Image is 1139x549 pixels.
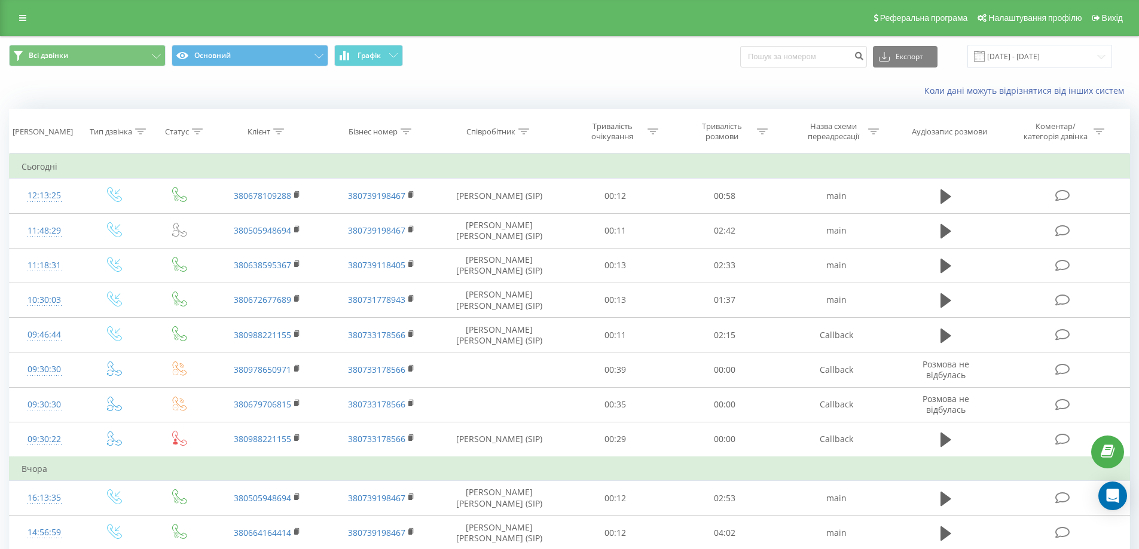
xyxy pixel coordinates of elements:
[438,179,561,213] td: [PERSON_NAME] (SIP)
[438,248,561,283] td: [PERSON_NAME] [PERSON_NAME] (SIP)
[561,387,670,422] td: 00:35
[10,457,1130,481] td: Вчора
[670,283,780,317] td: 01:37
[438,283,561,317] td: [PERSON_NAME] [PERSON_NAME] (SIP)
[348,259,405,271] a: 380739118405
[438,213,561,248] td: [PERSON_NAME] [PERSON_NAME] (SIP)
[348,329,405,341] a: 380733178566
[348,527,405,538] a: 380739198467
[234,329,291,341] a: 380988221155
[561,352,670,387] td: 00:39
[165,127,189,137] div: Статус
[801,121,865,142] div: Назва схеми переадресації
[22,358,68,381] div: 09:30:30
[234,398,291,410] a: 380679706815
[670,318,780,352] td: 02:15
[561,248,670,283] td: 00:13
[561,318,670,352] td: 00:11
[334,45,403,66] button: Графік
[248,127,270,137] div: Клієнт
[670,481,780,516] td: 02:53
[779,283,893,317] td: main
[438,318,561,352] td: [PERSON_NAME] [PERSON_NAME] (SIP)
[1102,13,1123,23] span: Вихід
[466,127,515,137] div: Співробітник
[172,45,328,66] button: Основний
[22,184,68,207] div: 12:13:25
[988,13,1082,23] span: Налаштування профілю
[348,190,405,201] a: 380739198467
[348,225,405,236] a: 380739198467
[1021,121,1091,142] div: Коментар/категорія дзвінка
[670,248,780,283] td: 02:33
[779,248,893,283] td: main
[1098,481,1127,510] div: Open Intercom Messenger
[779,213,893,248] td: main
[22,486,68,510] div: 16:13:35
[22,521,68,544] div: 14:56:59
[561,481,670,516] td: 00:12
[234,364,291,375] a: 380978650971
[561,283,670,317] td: 00:13
[779,387,893,422] td: Callback
[779,352,893,387] td: Callback
[561,179,670,213] td: 00:12
[690,121,754,142] div: Тривалість розмови
[234,259,291,271] a: 380638595367
[234,492,291,504] a: 380505948694
[561,213,670,248] td: 00:11
[22,323,68,346] div: 09:46:44
[22,428,68,451] div: 09:30:22
[10,155,1130,179] td: Сьогодні
[348,364,405,375] a: 380733178566
[90,127,132,137] div: Тип дзвінка
[348,492,405,504] a: 380739198467
[873,46,938,68] button: Експорт
[9,45,166,66] button: Всі дзвінки
[581,121,645,142] div: Тривалість очікування
[670,422,780,457] td: 00:00
[234,294,291,305] a: 380672677689
[13,127,73,137] div: [PERSON_NAME]
[348,294,405,305] a: 380731778943
[670,179,780,213] td: 00:58
[438,422,561,457] td: [PERSON_NAME] (SIP)
[234,225,291,236] a: 380505948694
[670,352,780,387] td: 00:00
[779,318,893,352] td: Callback
[779,422,893,457] td: Callback
[22,289,68,312] div: 10:30:03
[670,213,780,248] td: 02:42
[22,254,68,277] div: 11:18:31
[234,190,291,201] a: 380678109288
[924,85,1130,96] a: Коли дані можуть відрізнятися вiд інших систем
[234,433,291,444] a: 380988221155
[779,481,893,516] td: main
[670,387,780,422] td: 00:00
[740,46,867,68] input: Пошук за номером
[438,481,561,516] td: [PERSON_NAME] [PERSON_NAME] (SIP)
[29,51,68,60] span: Всі дзвінки
[923,358,969,381] span: Розмова не відбулась
[22,393,68,416] div: 09:30:30
[234,527,291,538] a: 380664164414
[22,219,68,243] div: 11:48:29
[348,398,405,410] a: 380733178566
[912,127,987,137] div: Аудіозапис розмови
[348,433,405,444] a: 380733178566
[923,393,969,415] span: Розмова не відбулась
[880,13,968,23] span: Реферальна програма
[561,422,670,457] td: 00:29
[779,179,893,213] td: main
[349,127,398,137] div: Бізнес номер
[358,51,381,60] span: Графік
